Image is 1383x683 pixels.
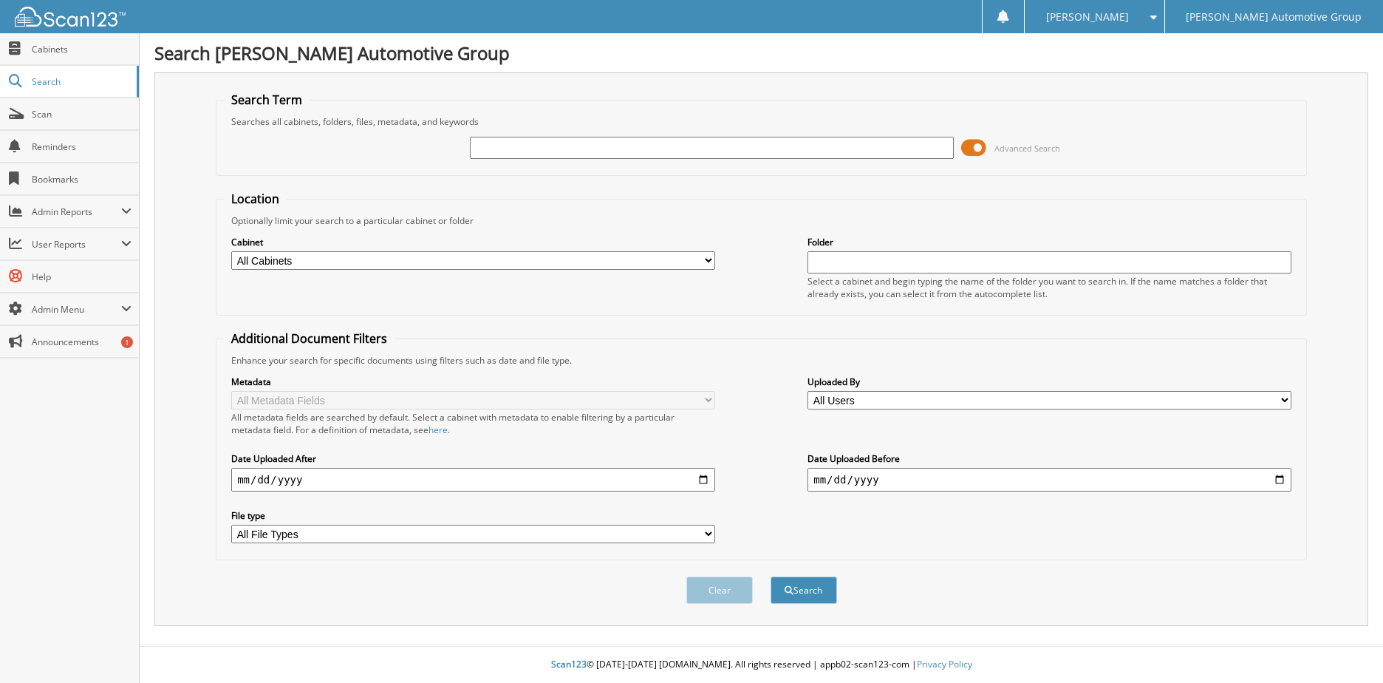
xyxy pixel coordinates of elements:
[428,424,448,436] a: here
[32,205,121,218] span: Admin Reports
[224,354,1299,367] div: Enhance your search for specific documents using filters such as date and file type.
[807,275,1291,300] div: Select a cabinet and begin typing the name of the folder you want to search in. If the name match...
[32,173,132,186] span: Bookmarks
[140,647,1383,683] div: © [DATE]-[DATE] [DOMAIN_NAME]. All rights reserved | appb02-scan123-com |
[224,214,1299,227] div: Optionally limit your search to a particular cabinet or folder
[231,236,715,248] label: Cabinet
[231,468,715,492] input: start
[807,236,1291,248] label: Folder
[121,336,133,348] div: 1
[15,7,126,27] img: scan123-logo-white.svg
[224,191,287,207] legend: Location
[224,92,310,108] legend: Search Term
[1046,13,1129,21] span: [PERSON_NAME]
[32,303,121,316] span: Admin Menu
[231,411,715,436] div: All metadata fields are searched by default. Select a cabinet with metadata to enable filtering b...
[917,658,972,670] a: Privacy Policy
[686,577,753,604] button: Clear
[551,658,587,670] span: Scan123
[32,336,132,348] span: Announcements
[32,108,132,120] span: Scan
[154,41,1368,65] h1: Search [PERSON_NAME] Automotive Group
[32,238,121,251] span: User Reports
[994,143,1060,154] span: Advanced Search
[32,75,129,88] span: Search
[807,376,1291,388] label: Uploaded By
[224,115,1299,128] div: Searches all cabinets, folders, files, metadata, and keywords
[231,376,715,388] label: Metadata
[807,452,1291,465] label: Date Uploaded Before
[1186,13,1362,21] span: [PERSON_NAME] Automotive Group
[32,271,132,283] span: Help
[771,577,837,604] button: Search
[224,330,395,347] legend: Additional Document Filters
[807,468,1291,492] input: end
[231,509,715,522] label: File type
[231,452,715,465] label: Date Uploaded After
[32,140,132,153] span: Reminders
[32,43,132,55] span: Cabinets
